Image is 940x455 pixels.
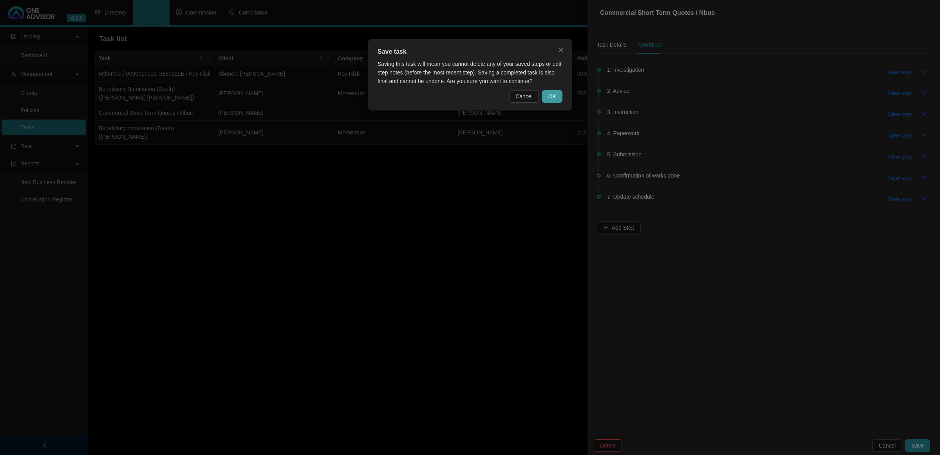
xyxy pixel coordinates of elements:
[542,90,562,103] button: OK
[515,92,533,101] span: Cancel
[558,47,564,53] span: close
[509,90,539,103] button: Cancel
[555,44,567,56] button: Close
[378,60,562,85] div: Saving this task will mean you cannot delete any of your saved steps or edit step notes (before t...
[548,92,556,101] span: OK
[378,47,562,56] div: Save task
